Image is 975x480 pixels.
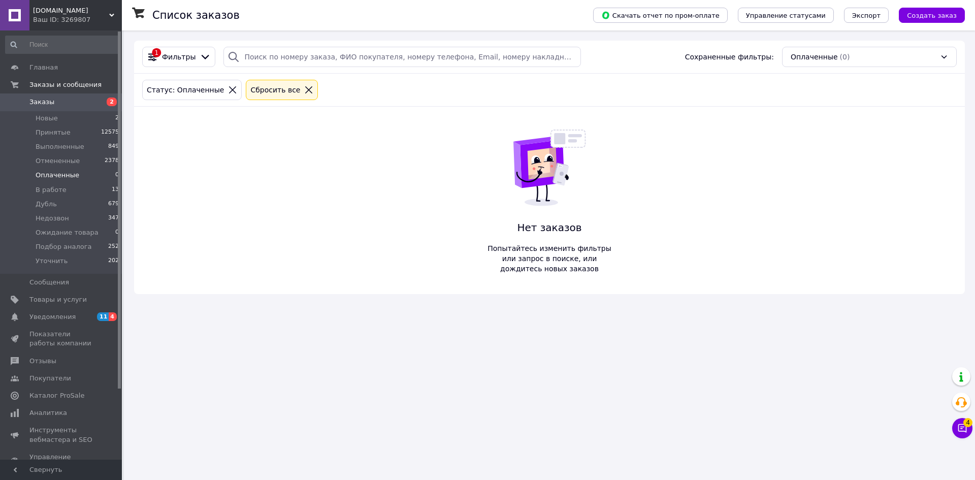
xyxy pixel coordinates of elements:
[101,128,119,137] span: 12575
[97,312,109,321] span: 11
[108,200,119,209] span: 679
[36,242,92,251] span: Подбор аналога
[112,185,119,195] span: 13
[115,228,119,237] span: 0
[36,214,69,223] span: Недозвон
[29,453,94,471] span: Управление сайтом
[5,36,120,54] input: Поиск
[29,295,87,304] span: Товары и услуги
[115,171,119,180] span: 0
[108,257,119,266] span: 202
[29,391,84,400] span: Каталог ProSale
[36,114,58,123] span: Новые
[29,312,76,322] span: Уведомления
[33,15,122,24] div: Ваш ID: 3269807
[36,185,67,195] span: В работе
[36,142,84,151] span: Выполненные
[963,417,972,426] span: 4
[889,11,965,19] a: Создать заказ
[152,9,240,21] h1: Список заказов
[36,200,57,209] span: Дубль
[29,408,67,418] span: Аналитика
[29,63,58,72] span: Главная
[952,418,972,438] button: Чат с покупателем4
[685,52,774,62] span: Сохраненные фильтры:
[248,84,302,95] div: Сбросить все
[738,8,834,23] button: Управление статусами
[601,11,720,20] span: Скачать отчет по пром-оплате
[29,374,71,383] span: Покупатели
[107,98,117,106] span: 2
[115,114,119,123] span: 2
[145,84,226,95] div: Статус: Оплаченные
[482,243,616,274] span: Попытайтесь изменить фильтры или запрос в поиске, или дождитесь новых заказов
[29,330,94,348] span: Показатели работы компании
[36,171,79,180] span: Оплаченные
[105,156,119,166] span: 2378
[852,12,881,19] span: Экспорт
[29,98,54,107] span: Заказы
[840,53,850,61] span: (0)
[109,312,117,321] span: 4
[36,156,80,166] span: Отмененные
[223,47,581,67] input: Поиск по номеру заказа, ФИО покупателя, номеру телефона, Email, номеру накладной
[108,214,119,223] span: 347
[791,52,838,62] span: Оплаченные
[593,8,728,23] button: Скачать отчет по пром-оплате
[36,228,99,237] span: Ожидание товара
[29,278,69,287] span: Сообщения
[108,242,119,251] span: 252
[29,426,94,444] span: Инструменты вебмастера и SEO
[907,12,957,19] span: Создать заказ
[162,52,196,62] span: Фильтры
[482,220,616,235] span: Нет заказов
[899,8,965,23] button: Создать заказ
[108,142,119,151] span: 849
[746,12,826,19] span: Управление статусами
[33,6,109,15] span: za5aya.com
[29,80,102,89] span: Заказы и сообщения
[36,257,68,266] span: Уточнить
[844,8,889,23] button: Экспорт
[36,128,71,137] span: Принятые
[29,357,56,366] span: Отзывы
